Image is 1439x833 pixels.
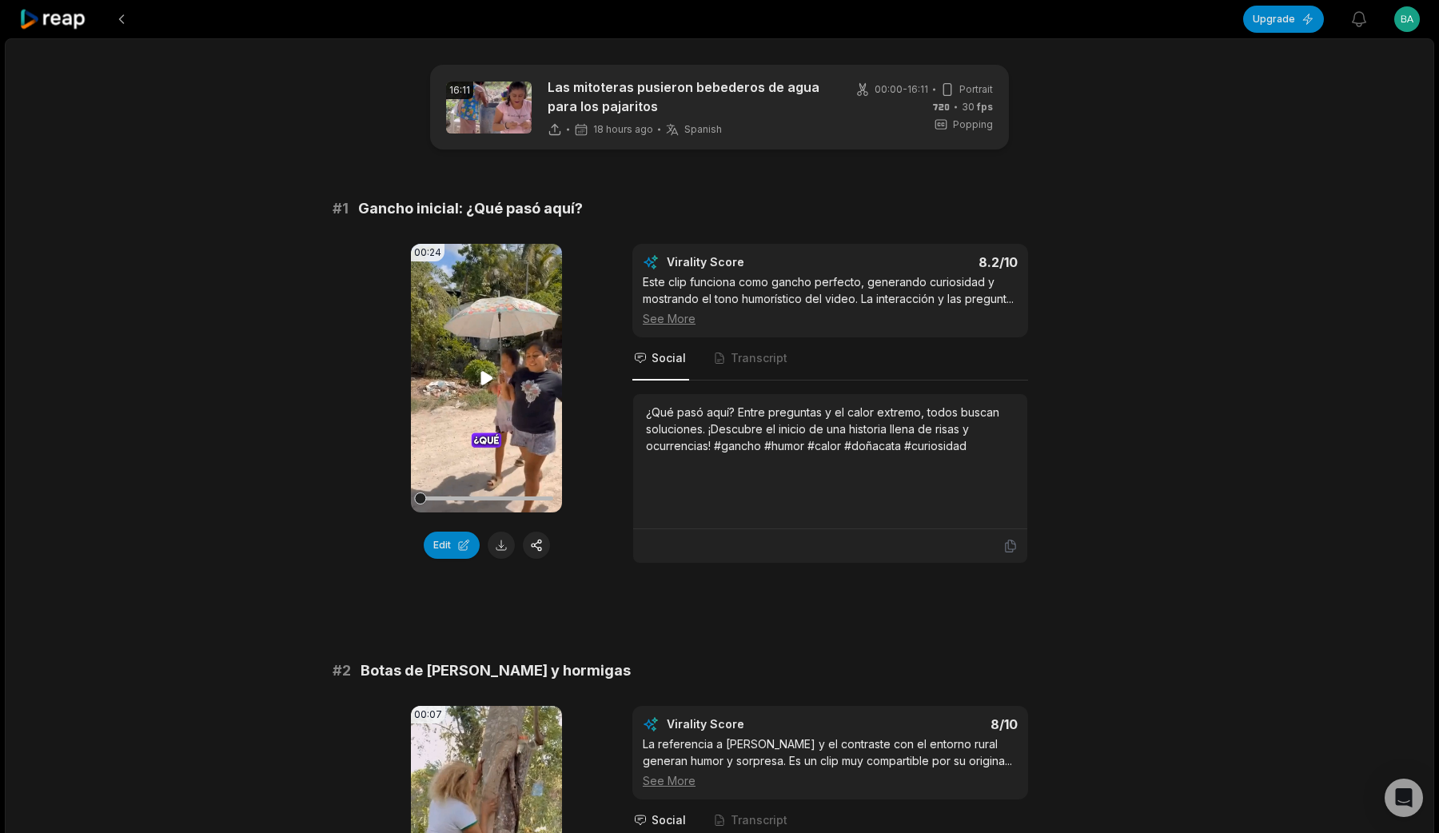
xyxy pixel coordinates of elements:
span: Spanish [684,123,722,136]
span: fps [977,101,993,113]
span: Popping [953,118,993,132]
div: La referencia a [PERSON_NAME] y el contraste con el entorno rural generan humor y sorpresa. Es un... [643,735,1018,789]
button: Edit [424,532,480,559]
span: Gancho inicial: ¿Qué pasó aquí? [358,197,583,220]
nav: Tabs [632,337,1028,381]
button: Upgrade [1243,6,1324,33]
div: 16:11 [446,82,473,99]
span: Transcript [731,350,787,366]
span: Portrait [959,82,993,97]
span: 00:00 - 16:11 [875,82,928,97]
span: Social [652,350,686,366]
div: Este clip funciona como gancho perfecto, generando curiosidad y mostrando el tono humorístico del... [643,273,1018,327]
div: See More [643,772,1018,789]
div: 8 /10 [847,716,1018,732]
div: Virality Score [667,716,839,732]
div: ¿Qué pasó aquí? Entre preguntas y el calor extremo, todos buscan soluciones. ¡Descubre el inicio ... [646,404,1014,454]
span: Social [652,812,686,828]
div: Open Intercom Messenger [1385,779,1423,817]
span: # 2 [333,660,351,682]
div: 8.2 /10 [847,254,1018,270]
div: Virality Score [667,254,839,270]
span: Botas de [PERSON_NAME] y hormigas [361,660,631,682]
video: Your browser does not support mp4 format. [411,244,562,512]
span: 30 [962,100,993,114]
p: Las mitoteras pusieron bebederos de agua para los pajaritos [548,78,823,116]
span: 18 hours ago [593,123,653,136]
span: Transcript [731,812,787,828]
div: See More [643,310,1018,327]
span: # 1 [333,197,349,220]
